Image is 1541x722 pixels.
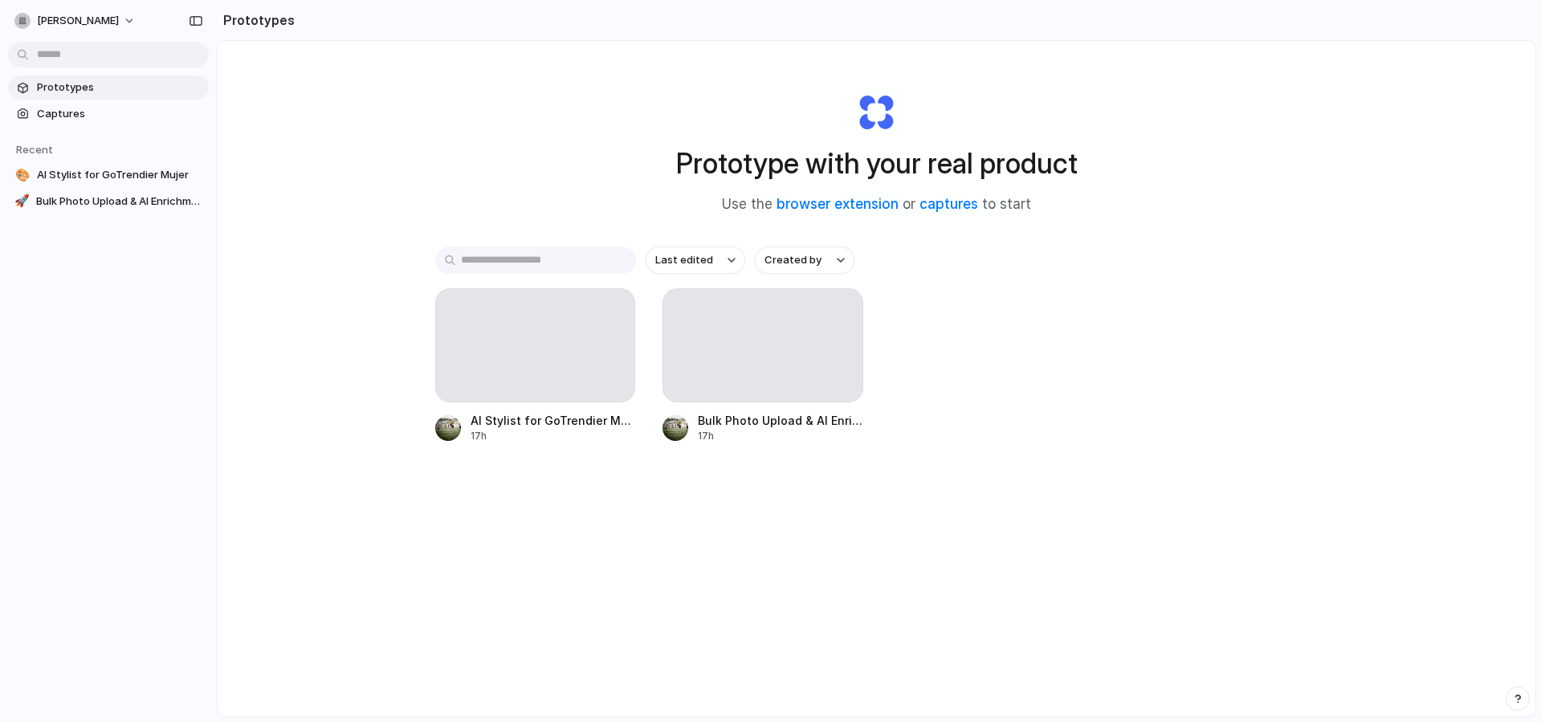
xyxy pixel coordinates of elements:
span: Recent [16,143,53,156]
a: Bulk Photo Upload & AI Enrichment for Fashion Listings17h [662,288,863,443]
span: Last edited [655,252,713,268]
a: AI Stylist for GoTrendier Mujer17h [435,288,636,443]
div: 17h [471,429,636,443]
div: 🎨 [14,167,31,183]
span: Created by [764,252,821,268]
button: Created by [755,247,854,274]
div: 17h [698,429,863,443]
span: Captures [37,106,202,122]
a: browser extension [777,196,899,212]
span: AI Stylist for GoTrendier Mujer [471,412,636,429]
a: 🚀Bulk Photo Upload & AI Enrichment for Fashion Listings [8,190,209,214]
span: Prototypes [37,80,202,96]
span: AI Stylist for GoTrendier Mujer [37,167,202,183]
button: [PERSON_NAME] [8,8,144,34]
span: Use the or to start [722,194,1031,215]
a: Captures [8,102,209,126]
a: captures [919,196,978,212]
span: Bulk Photo Upload & AI Enrichment for Fashion Listings [698,412,863,429]
button: Last edited [646,247,745,274]
a: Prototypes [8,75,209,100]
span: [PERSON_NAME] [37,13,119,29]
h2: Prototypes [217,10,295,30]
span: Bulk Photo Upload & AI Enrichment for Fashion Listings [36,194,202,210]
a: 🎨AI Stylist for GoTrendier Mujer [8,163,209,187]
h1: Prototype with your real product [676,142,1078,185]
div: 🚀 [14,194,30,210]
